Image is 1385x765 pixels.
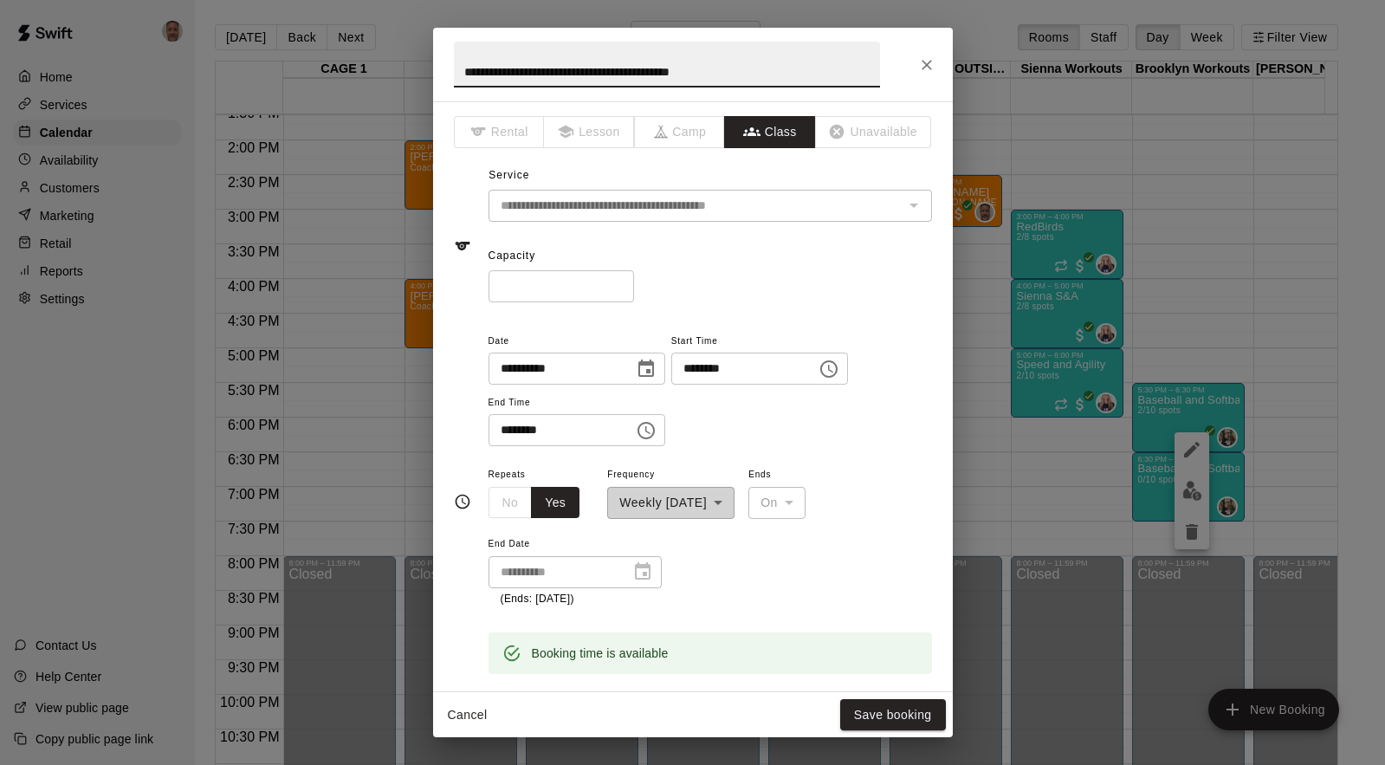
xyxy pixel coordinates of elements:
div: On [748,487,806,519]
span: Repeats [489,464,594,487]
span: The type of an existing booking cannot be changed [635,116,726,148]
span: Ends [748,464,806,487]
span: Start Time [671,330,848,353]
span: The type of an existing booking cannot be changed [816,116,932,148]
span: End Time [489,392,665,415]
svg: Timing [454,493,471,510]
svg: Service [454,237,471,255]
button: Class [724,116,815,148]
button: Yes [531,487,579,519]
div: The service of an existing booking cannot be changed [489,190,932,222]
span: The type of an existing booking cannot be changed [454,116,545,148]
span: Capacity [489,250,536,262]
span: The type of an existing booking cannot be changed [544,116,635,148]
button: Cancel [440,699,495,731]
div: Booking time is available [532,638,669,669]
span: End Date [489,533,662,556]
p: (Ends: [DATE]) [501,591,650,608]
span: Service [489,169,529,181]
span: Date [489,330,665,353]
button: Choose time, selected time is 5:30 PM [812,352,846,386]
button: Save booking [840,699,946,731]
button: Close [911,49,942,81]
div: outlined button group [489,487,580,519]
span: Frequency [607,464,735,487]
button: Choose date, selected date is Sep 8, 2025 [629,352,663,386]
button: Choose time, selected time is 6:30 PM [629,413,663,448]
